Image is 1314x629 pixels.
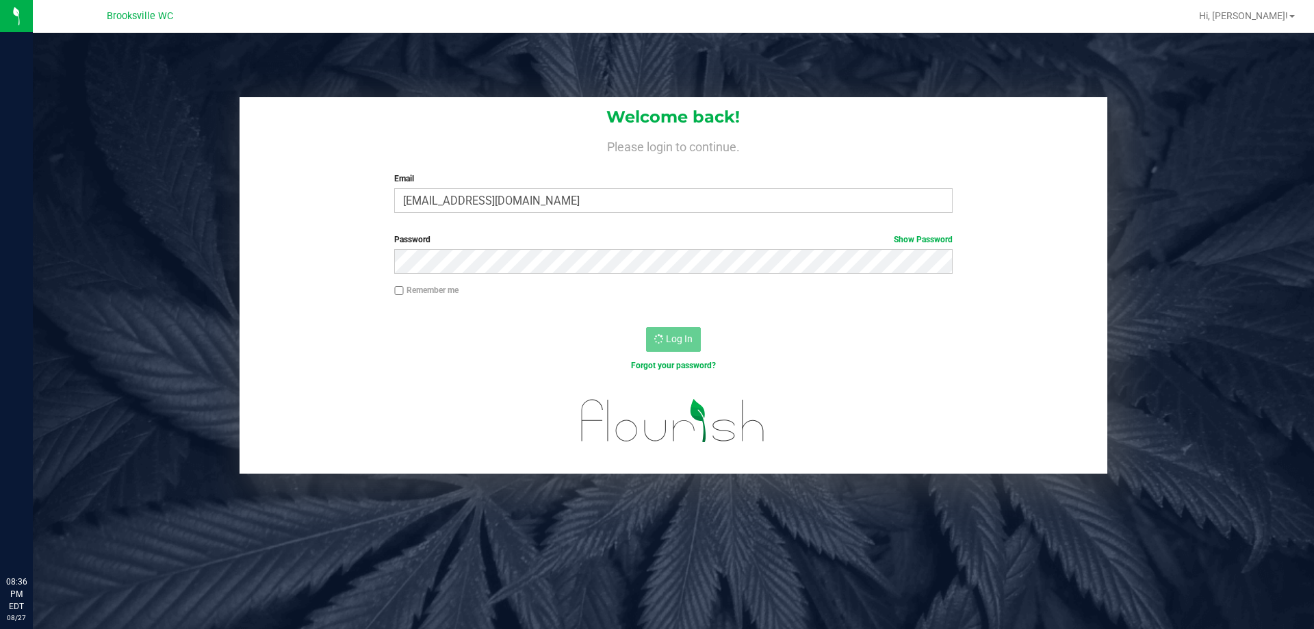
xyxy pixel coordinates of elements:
[894,235,953,244] a: Show Password
[646,327,701,352] button: Log In
[394,286,404,296] input: Remember me
[1199,10,1288,21] span: Hi, [PERSON_NAME]!
[394,172,952,185] label: Email
[240,108,1107,126] h1: Welcome back!
[6,613,27,623] p: 08/27
[107,10,173,22] span: Brooksville WC
[666,333,693,344] span: Log In
[565,386,782,456] img: flourish_logo.svg
[631,361,716,370] a: Forgot your password?
[240,137,1107,153] h4: Please login to continue.
[394,284,459,296] label: Remember me
[394,235,430,244] span: Password
[6,576,27,613] p: 08:36 PM EDT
